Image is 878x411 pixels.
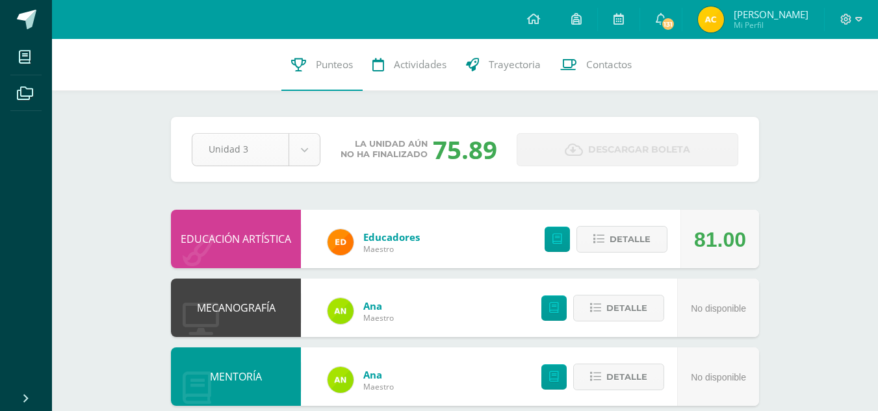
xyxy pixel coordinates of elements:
[691,303,746,314] span: No disponible
[394,58,446,71] span: Actividades
[489,58,541,71] span: Trayectoria
[588,134,690,166] span: Descargar boleta
[606,365,647,389] span: Detalle
[363,312,394,323] span: Maestro
[363,299,394,312] a: Ana
[734,8,808,21] span: [PERSON_NAME]
[328,298,354,324] img: 122d7b7bf6a5205df466ed2966025dea.png
[363,230,420,243] a: Educadores
[316,58,353,71] span: Punteos
[734,19,808,31] span: Mi Perfil
[694,210,746,269] div: 81.00
[281,39,363,91] a: Punteos
[363,243,420,255] span: Maestro
[586,58,632,71] span: Contactos
[573,364,664,390] button: Detalle
[698,6,724,32] img: 1694e63d267761c09aaa109f865c9d1c.png
[209,134,272,164] span: Unidad 3
[363,39,456,91] a: Actividades
[328,229,354,255] img: ed927125212876238b0630303cb5fd71.png
[576,226,667,253] button: Detalle
[363,368,394,381] a: Ana
[171,210,301,268] div: EDUCACIÓN ARTÍSTICA
[171,279,301,337] div: MECANOGRAFÍA
[363,381,394,392] span: Maestro
[661,17,675,31] span: 131
[606,296,647,320] span: Detalle
[573,295,664,321] button: Detalle
[550,39,641,91] a: Contactos
[610,227,651,251] span: Detalle
[691,372,746,382] span: No disponible
[456,39,550,91] a: Trayectoria
[192,134,320,166] a: Unidad 3
[341,139,428,160] span: La unidad aún no ha finalizado
[328,367,354,393] img: 122d7b7bf6a5205df466ed2966025dea.png
[171,347,301,406] div: MENTORÍA
[433,132,497,166] div: 75.89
